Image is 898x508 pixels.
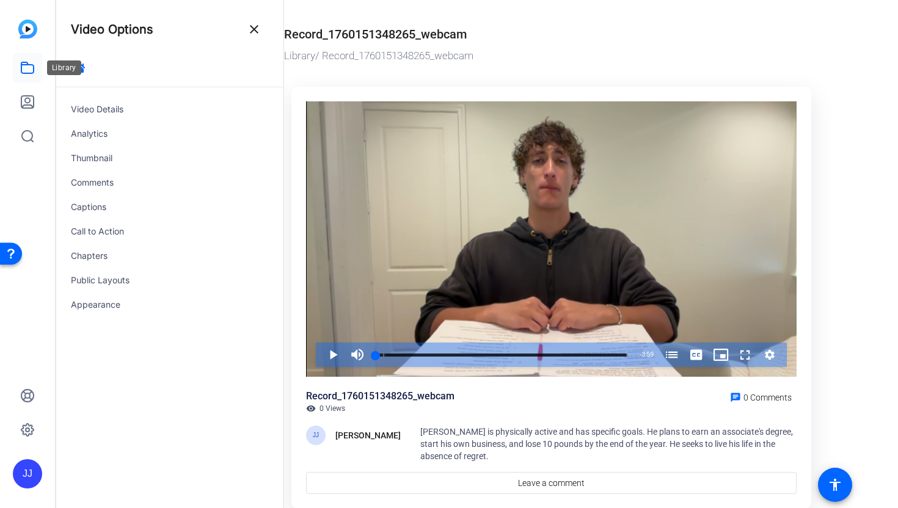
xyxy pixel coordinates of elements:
[56,170,283,195] div: Comments
[709,343,733,367] button: Picture-in-Picture
[319,404,345,413] span: 0 Views
[828,477,842,492] mat-icon: accessibility
[56,244,283,268] div: Chapters
[56,292,283,317] div: Appearance
[71,22,153,37] h4: Video Options
[306,404,316,413] mat-icon: visibility
[730,392,741,403] mat-icon: chat
[306,389,454,404] div: Record_1760151348265_webcam
[376,354,627,357] div: Progress Bar
[247,22,261,37] mat-icon: close
[684,343,709,367] button: Captions
[640,351,641,358] span: -
[56,219,283,244] div: Call to Action
[420,427,793,461] span: [PERSON_NAME] is physically active and has specific goals. He plans to earn an associate's degree...
[660,343,684,367] button: Chapters
[56,268,283,292] div: Public Layouts
[743,393,792,402] span: 0 Comments
[56,122,283,146] div: Analytics
[56,146,283,170] div: Thumbnail
[56,195,283,219] div: Captions
[335,428,401,443] div: [PERSON_NAME]
[47,60,81,75] div: Library
[18,20,37,38] img: blue-gradient.svg
[642,351,654,358] span: 3:59
[56,97,283,122] div: Video Details
[725,389,797,404] a: 0 Comments
[306,472,797,494] a: Leave a comment
[13,459,42,488] div: JJ
[345,343,370,367] button: Mute
[733,343,757,367] button: Fullscreen
[321,343,345,367] button: Play
[306,101,797,377] div: Video Player
[284,25,467,43] div: Record_1760151348265_webcam
[284,48,812,64] div: / Record_1760151348265_webcam
[284,49,315,62] a: Library
[518,477,585,490] span: Leave a comment
[306,426,326,445] div: JJ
